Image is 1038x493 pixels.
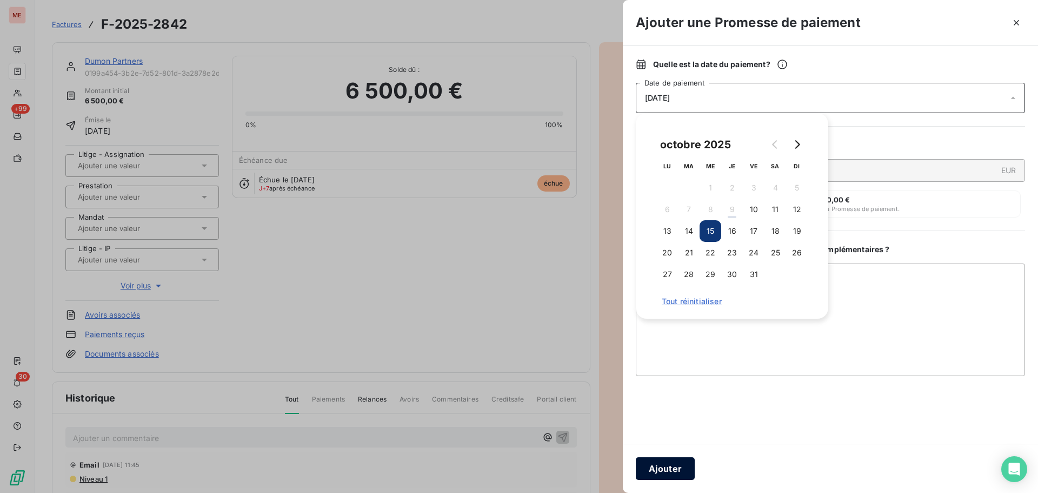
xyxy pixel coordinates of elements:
[786,242,808,264] button: 26
[700,242,721,264] button: 22
[764,155,786,177] th: samedi
[743,199,764,220] button: 10
[656,199,678,220] button: 6
[700,220,721,242] button: 15
[764,177,786,199] button: 4
[700,177,721,199] button: 1
[656,264,678,285] button: 27
[656,220,678,242] button: 13
[743,220,764,242] button: 17
[678,264,700,285] button: 28
[721,177,743,199] button: 2
[743,242,764,264] button: 24
[700,264,721,285] button: 29
[721,199,743,220] button: 9
[743,177,764,199] button: 3
[721,242,743,264] button: 23
[721,264,743,285] button: 30
[678,155,700,177] th: mardi
[636,457,695,480] button: Ajouter
[786,199,808,220] button: 12
[700,155,721,177] th: mercredi
[656,155,678,177] th: lundi
[764,242,786,264] button: 25
[743,264,764,285] button: 31
[700,199,721,220] button: 8
[786,220,808,242] button: 19
[743,155,764,177] th: vendredi
[764,220,786,242] button: 18
[656,242,678,264] button: 20
[636,13,861,32] h3: Ajouter une Promesse de paiement
[786,155,808,177] th: dimanche
[678,220,700,242] button: 14
[645,94,670,102] span: [DATE]
[1001,456,1027,482] div: Open Intercom Messenger
[786,134,808,155] button: Go to next month
[678,199,700,220] button: 7
[764,134,786,155] button: Go to previous month
[721,155,743,177] th: jeudi
[721,220,743,242] button: 16
[662,297,802,306] span: Tout réinitialiser
[656,136,735,153] div: octobre 2025
[827,195,850,204] span: 0,00 €
[786,177,808,199] button: 5
[678,242,700,264] button: 21
[764,199,786,220] button: 11
[653,59,788,70] span: Quelle est la date du paiement ?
